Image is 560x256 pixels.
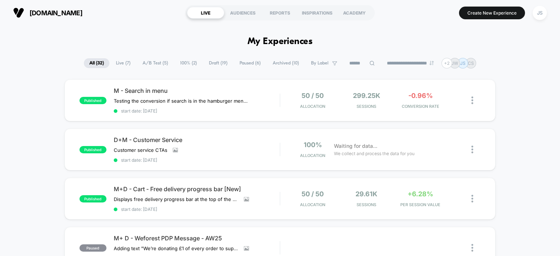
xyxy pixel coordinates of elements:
span: PER SESSION VALUE [395,202,446,207]
span: CONVERSION RATE [395,104,446,109]
div: ACADEMY [336,7,373,19]
p: JW [451,60,458,66]
span: A/B Test ( 5 ) [137,58,174,68]
span: Adding text "We’re donating £1 of every order to support WeForest. Find out more﻿" [114,245,238,251]
img: Visually logo [13,7,24,18]
span: published [79,97,106,104]
div: LIVE [187,7,224,19]
img: close [471,146,473,153]
h1: My Experiences [248,36,313,47]
span: Displays free delivery progress bar at the top of the cart and hides the message "Free delivery o... [114,196,238,202]
button: JS [530,5,549,20]
span: [DOMAIN_NAME] [30,9,82,17]
span: Allocation [300,202,325,207]
span: All ( 32 ) [84,58,109,68]
span: We collect and process the data for you [334,150,415,157]
img: end [429,61,434,65]
span: Draft ( 19 ) [203,58,233,68]
span: D+M - Customer Service [114,136,280,143]
div: JS [533,6,547,20]
p: JS [460,60,466,66]
span: Waiting for data... [334,142,377,150]
span: -0.96% [408,92,433,99]
span: Live ( 7 ) [110,58,136,68]
span: M+D - Cart - Free delivery progress bar [New] [114,185,280,193]
span: M - Search in menu [114,87,280,94]
span: 29.61k [355,190,377,198]
img: close [471,97,473,104]
span: +6.28% [408,190,433,198]
span: By Label [311,60,328,66]
span: 100% ( 2 ) [175,58,202,68]
span: published [79,146,106,153]
div: INSPIRATIONS [299,7,336,19]
p: CS [468,60,474,66]
span: Testing the conversion if search is in the hamburger menu vs not [114,98,249,104]
span: Allocation [300,153,325,158]
div: REPORTS [261,7,299,19]
span: Archived ( 10 ) [267,58,304,68]
span: paused [79,244,106,252]
button: [DOMAIN_NAME] [11,7,85,19]
span: start date: [DATE] [114,206,280,212]
span: Allocation [300,104,325,109]
div: AUDIENCES [224,7,261,19]
span: start date: [DATE] [114,157,280,163]
span: Customer service CTAs [114,147,167,153]
span: 50 / 50 [302,92,324,99]
span: Sessions [341,104,392,109]
img: close [471,195,473,202]
span: M+ D - Weforest PDP Message - AW25 [114,235,280,242]
span: 100% [304,141,322,149]
span: Sessions [341,202,392,207]
div: + 2 [442,58,452,68]
span: start date: [DATE] [114,108,280,114]
span: 299.25k [353,92,380,99]
span: published [79,195,106,202]
span: Paused ( 6 ) [234,58,266,68]
img: close [471,244,473,252]
button: Create New Experience [459,7,525,19]
span: 50 / 50 [302,190,324,198]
